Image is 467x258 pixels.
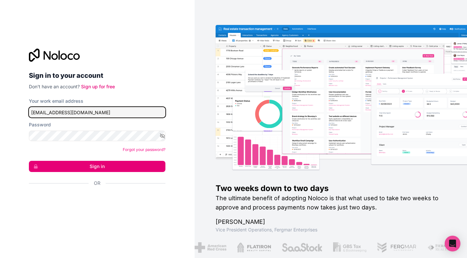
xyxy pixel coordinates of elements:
h1: Two weeks down to two days [216,183,446,194]
h1: Vice President Operations , Fergmar Enterprises [216,226,446,233]
h1: [PERSON_NAME] [216,217,446,226]
h2: Sign in to your account [29,70,165,81]
input: Email address [29,107,165,118]
iframe: Sign in with Google Button [26,194,163,208]
img: /assets/flatiron-C8eUkumj.png [236,242,270,253]
img: /assets/saastock-C6Zbiodz.png [280,242,322,253]
label: Password [29,121,51,128]
h2: The ultimate benefit of adopting Noloco is that what used to take two weeks to approve and proces... [216,194,446,212]
span: Don't have an account? [29,84,80,89]
span: Or [94,180,100,186]
input: Password [29,131,165,141]
label: Your work email address [29,98,83,104]
img: /assets/fiera-fwj2N5v4.png [426,242,457,253]
a: Sign up for free [81,84,115,89]
img: /assets/gbstax-C-GtDUiK.png [332,242,365,253]
a: Forgot your password? [123,147,165,152]
img: /assets/fergmar-CudnrXN5.png [376,242,416,253]
button: Sign in [29,161,165,172]
div: Open Intercom Messenger [445,236,460,251]
img: /assets/american-red-cross-BAupjrZR.png [193,242,225,253]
